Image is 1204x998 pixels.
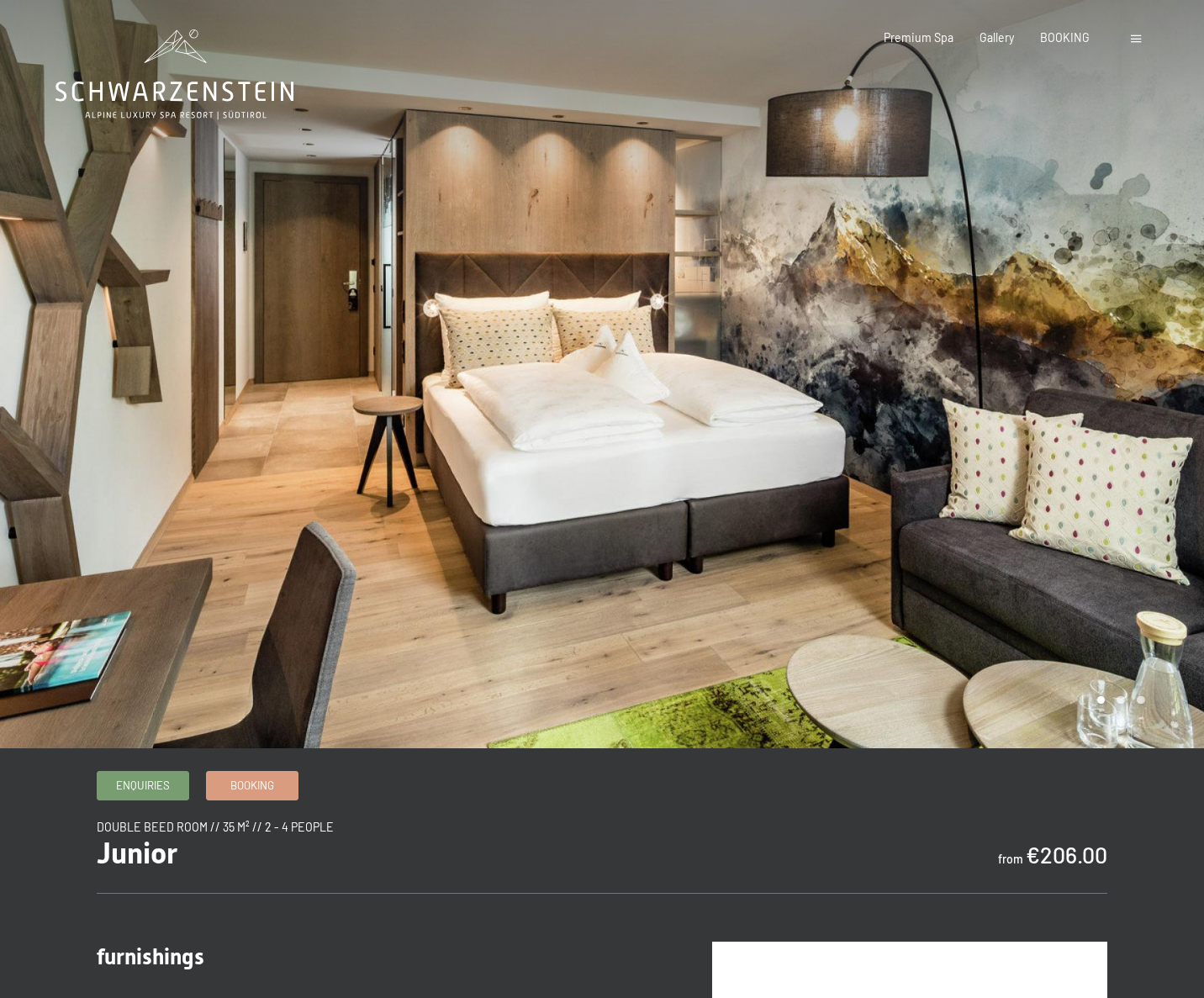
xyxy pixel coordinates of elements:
[116,778,170,793] span: Enquiries
[230,778,274,793] span: Booking
[1040,30,1090,45] a: BOOKING
[998,852,1023,866] span: from
[97,944,204,969] span: furnishings
[1026,841,1107,868] b: €206.00
[884,30,953,45] a: Premium Spa
[97,836,177,870] span: Junior
[98,772,188,800] a: Enquiries
[207,772,298,800] a: Booking
[97,820,334,834] span: double beed room // 35 m² // 2 - 4 People
[980,30,1014,45] a: Gallery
